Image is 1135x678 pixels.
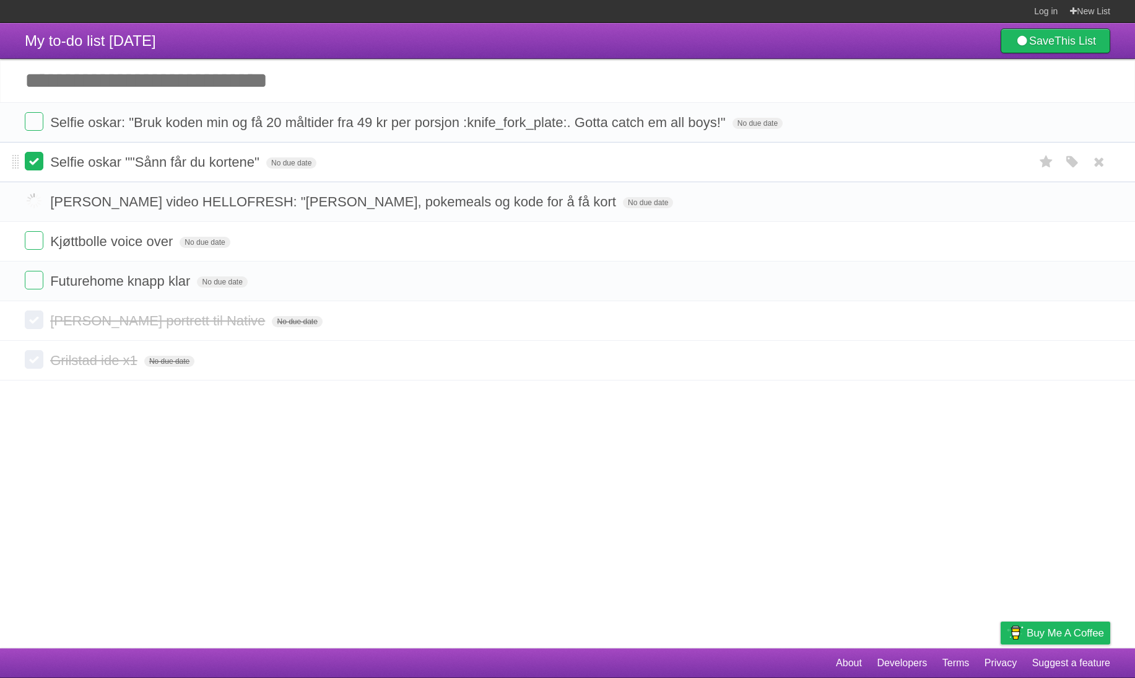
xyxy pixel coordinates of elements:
[942,651,970,675] a: Terms
[25,112,43,131] label: Done
[50,234,176,249] span: Kjøttbolle voice over
[25,32,156,49] span: My to-do list [DATE]
[1027,622,1104,644] span: Buy me a coffee
[1035,152,1058,172] label: Star task
[272,316,322,327] span: No due date
[985,651,1017,675] a: Privacy
[1001,622,1110,645] a: Buy me a coffee
[50,154,263,170] span: Selfie oskar ""Sånn får du kortene"
[836,651,862,675] a: About
[50,115,728,130] span: Selfie oskar: "Bruk koden min og få 20 måltider fra 49 kr per porsjon :knife_fork_plate:. Gotta c...
[25,152,43,170] label: Done
[1032,651,1110,675] a: Suggest a feature
[266,157,316,169] span: No due date
[25,350,43,369] label: Done
[25,271,43,289] label: Done
[733,118,783,129] span: No due date
[180,237,230,248] span: No due date
[1055,35,1096,47] b: This List
[25,192,43,210] label: Done
[50,273,193,289] span: Futurehome knapp klar
[1007,622,1024,643] img: Buy me a coffee
[25,231,43,250] label: Done
[144,356,194,367] span: No due date
[877,651,927,675] a: Developers
[1001,29,1110,53] a: SaveThis List
[50,353,141,368] span: Grilstad ide x1
[50,194,619,209] span: [PERSON_NAME] video HELLOFRESH: "[PERSON_NAME], pokemeals og kode for å få kort
[50,313,268,328] span: [PERSON_NAME] portrett til Native
[623,197,673,208] span: No due date
[197,276,247,288] span: No due date
[25,310,43,329] label: Done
